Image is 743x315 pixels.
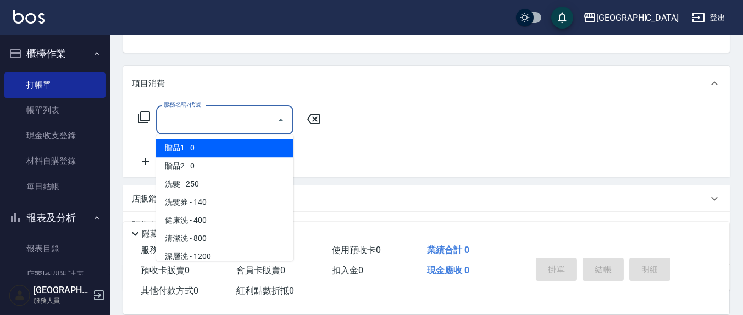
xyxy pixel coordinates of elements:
[427,245,469,255] span: 業績合計 0
[13,10,45,24] img: Logo
[4,72,106,98] a: 打帳單
[236,285,294,296] span: 紅利點數折抵 0
[236,265,285,275] span: 會員卡販賣 0
[4,98,106,123] a: 帳單列表
[4,174,106,199] a: 每日結帳
[4,204,106,232] button: 報表及分析
[123,66,730,101] div: 項目消費
[4,236,106,261] a: 報表目錄
[123,212,730,238] div: 預收卡販賣
[123,185,730,212] div: 店販銷售
[156,229,293,248] span: 清潔洗 - 800
[4,123,106,148] a: 現金收支登錄
[4,262,106,287] a: 店家區間累計表
[164,100,201,109] label: 服務名稱/代號
[156,248,293,266] span: 深層洗 - 1200
[551,7,573,29] button: save
[332,245,381,255] span: 使用預收卡 0
[156,211,293,229] span: 健康洗 - 400
[132,193,165,205] p: 店販銷售
[156,157,293,175] span: 贈品2 - 0
[156,139,293,157] span: 贈品1 - 0
[141,265,190,275] span: 預收卡販賣 0
[142,228,191,240] p: 隱藏業績明細
[156,175,293,193] span: 洗髮 - 250
[141,285,198,296] span: 其他付款方式 0
[427,265,469,275] span: 現金應收 0
[272,111,290,129] button: Close
[579,7,683,29] button: [GEOGRAPHIC_DATA]
[332,265,363,275] span: 扣入金 0
[156,193,293,211] span: 洗髮券 - 140
[596,11,679,25] div: [GEOGRAPHIC_DATA]
[4,40,106,68] button: 櫃檯作業
[34,285,90,296] h5: [GEOGRAPHIC_DATA]
[9,284,31,306] img: Person
[132,220,173,231] p: 預收卡販賣
[141,245,181,255] span: 服務消費 0
[132,78,165,89] p: 項目消費
[34,296,90,306] p: 服務人員
[687,8,730,28] button: 登出
[4,148,106,173] a: 材料自購登錄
